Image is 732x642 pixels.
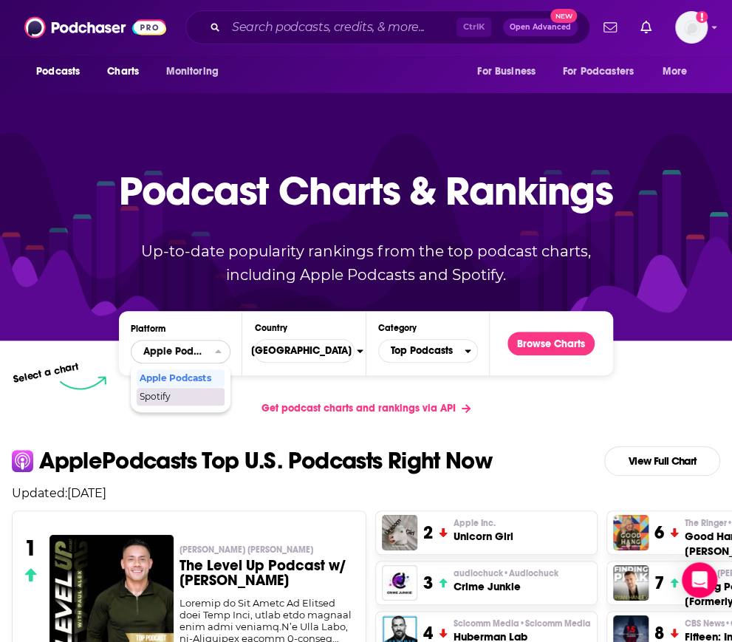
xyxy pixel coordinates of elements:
[179,559,355,588] h3: The Level Up Podcast w/ [PERSON_NAME]
[60,376,106,390] img: select arrow
[654,572,664,594] h3: 7
[454,579,558,594] h3: Crime Junkie
[24,535,37,561] h3: 1
[24,13,166,41] img: Podchaser - Follow, Share and Rate Podcasts
[250,390,482,426] a: Get podcast charts and rankings via API
[261,402,456,414] span: Get podcast charts and rankings via API
[654,522,664,544] h3: 6
[179,544,355,597] a: [PERSON_NAME] [PERSON_NAME]The Level Up Podcast w/ [PERSON_NAME]
[454,517,513,529] p: Apple Inc.
[179,544,313,556] span: [PERSON_NAME] [PERSON_NAME]
[454,517,496,529] span: Apple Inc.
[39,449,492,473] p: Apple Podcasts Top U.S. Podcasts Right Now
[519,618,591,629] span: • Scicomm Media
[510,24,571,31] span: Open Advanced
[454,618,591,629] span: Scicomm Media
[634,15,657,40] a: Show notifications dropdown
[454,567,558,579] p: audiochuck • Audiochuck
[613,515,649,550] img: Good Hang with Amy Poehler
[179,544,355,556] p: Paul Alex Espinoza
[696,11,708,23] svg: Add a profile image
[137,369,225,387] div: Apple Podcasts
[563,61,634,82] span: For Podcasters
[423,522,433,544] h3: 2
[507,332,595,355] button: Browse Charts
[652,58,706,86] button: open menu
[675,11,708,44] span: Logged in as evankrask
[454,567,558,594] a: audiochuck•AudiochuckCrime Junkie
[598,15,623,40] a: Show notifications dropdown
[13,360,81,386] p: Select a chart
[378,339,478,363] button: Categories
[456,18,491,37] span: Ctrl K
[119,239,613,287] p: Up-to-date popularity rankings from the top podcast charts, including Apple Podcasts and Spotify.
[675,11,708,44] img: User Profile
[140,374,220,383] span: Apple Podcasts
[131,340,230,363] button: close menu
[379,338,465,363] span: Top Podcasts
[477,61,536,82] span: For Business
[467,58,554,86] button: open menu
[185,10,590,44] div: Search podcasts, credits, & more...
[107,61,139,82] span: Charts
[12,450,33,471] img: apple Icon
[454,529,513,544] h3: Unicorn Girl
[613,565,649,601] img: Finding Peak [Formerly The Ryan Hanley Show]
[503,568,558,578] span: • Audiochuck
[454,567,558,579] span: audiochuck
[382,565,417,601] img: Crime Junkie
[165,61,218,82] span: Monitoring
[36,61,80,82] span: Podcasts
[423,572,433,594] h3: 3
[553,58,655,86] button: open menu
[550,9,577,23] span: New
[454,517,513,544] a: Apple Inc.Unicorn Girl
[140,392,220,401] span: Spotify
[226,16,456,39] input: Search podcasts, credits, & more...
[254,339,354,363] button: Countries
[382,515,417,550] img: Unicorn Girl
[131,340,230,363] h2: Platforms
[26,58,99,86] button: open menu
[98,58,148,86] a: Charts
[503,18,578,36] button: Open AdvancedNew
[143,346,206,357] span: Apple Podcasts
[454,618,591,629] p: Scicomm Media • Scicomm Media
[663,61,688,82] span: More
[239,338,357,363] span: [GEOGRAPHIC_DATA]
[119,143,613,239] p: Podcast Charts & Rankings
[137,388,225,406] div: Spotify
[682,562,717,598] div: Open Intercom Messenger
[155,58,237,86] button: open menu
[604,446,720,476] a: View Full Chart
[675,11,708,44] button: Show profile menu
